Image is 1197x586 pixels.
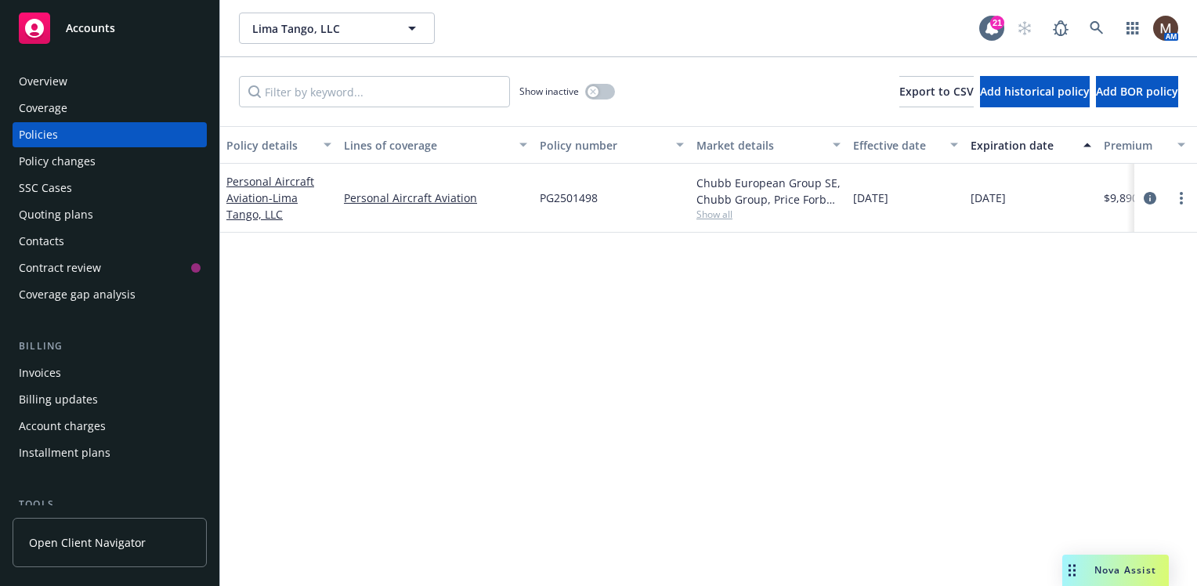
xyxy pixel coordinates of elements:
a: Policies [13,122,207,147]
a: Personal Aircraft Aviation [226,174,314,222]
span: Show all [696,208,841,221]
div: SSC Cases [19,175,72,201]
button: Premium [1098,126,1192,164]
a: Installment plans [13,440,207,465]
button: Expiration date [964,126,1098,164]
img: photo [1153,16,1178,41]
a: Contract review [13,255,207,280]
div: Policy number [540,137,667,154]
span: Accounts [66,22,115,34]
div: Coverage [19,96,67,121]
a: Invoices [13,360,207,385]
div: Policies [19,122,58,147]
button: Add BOR policy [1096,76,1178,107]
a: Start snowing [1009,13,1040,44]
a: Quoting plans [13,202,207,227]
span: Add historical policy [980,84,1090,99]
button: Add historical policy [980,76,1090,107]
div: Installment plans [19,440,110,465]
a: Report a Bug [1045,13,1076,44]
a: SSC Cases [13,175,207,201]
a: Search [1081,13,1112,44]
div: Contacts [19,229,64,254]
a: Contacts [13,229,207,254]
button: Policy details [220,126,338,164]
div: Overview [19,69,67,94]
div: Lines of coverage [344,137,510,154]
span: Show inactive [519,85,579,98]
div: Premium [1104,137,1168,154]
div: Billing updates [19,387,98,412]
a: Policy changes [13,149,207,174]
span: Open Client Navigator [29,534,146,551]
a: Billing updates [13,387,207,412]
a: Account charges [13,414,207,439]
div: Expiration date [971,137,1074,154]
div: Billing [13,338,207,354]
a: Personal Aircraft Aviation [344,190,527,206]
span: Export to CSV [899,84,974,99]
a: more [1172,189,1191,208]
div: 21 [990,16,1004,30]
span: [DATE] [971,190,1006,206]
a: circleInformation [1141,189,1159,208]
input: Filter by keyword... [239,76,510,107]
a: Switch app [1117,13,1148,44]
div: Chubb European Group SE, Chubb Group, Price Forbes & Partners [696,175,841,208]
span: Nova Assist [1094,563,1156,577]
button: Lines of coverage [338,126,533,164]
a: Accounts [13,6,207,50]
span: $9,890.00 [1104,190,1154,206]
div: Tools [13,497,207,512]
div: Effective date [853,137,941,154]
div: Policy changes [19,149,96,174]
button: Market details [690,126,847,164]
div: Contract review [19,255,101,280]
button: Effective date [847,126,964,164]
span: PG2501498 [540,190,598,206]
div: Account charges [19,414,106,439]
a: Coverage [13,96,207,121]
button: Nova Assist [1062,555,1169,586]
button: Lima Tango, LLC [239,13,435,44]
button: Policy number [533,126,690,164]
div: Policy details [226,137,314,154]
a: Overview [13,69,207,94]
div: Drag to move [1062,555,1082,586]
span: Lima Tango, LLC [252,20,388,37]
span: [DATE] [853,190,888,206]
button: Export to CSV [899,76,974,107]
div: Quoting plans [19,202,93,227]
span: Add BOR policy [1096,84,1178,99]
div: Market details [696,137,823,154]
div: Invoices [19,360,61,385]
div: Coverage gap analysis [19,282,136,307]
a: Coverage gap analysis [13,282,207,307]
